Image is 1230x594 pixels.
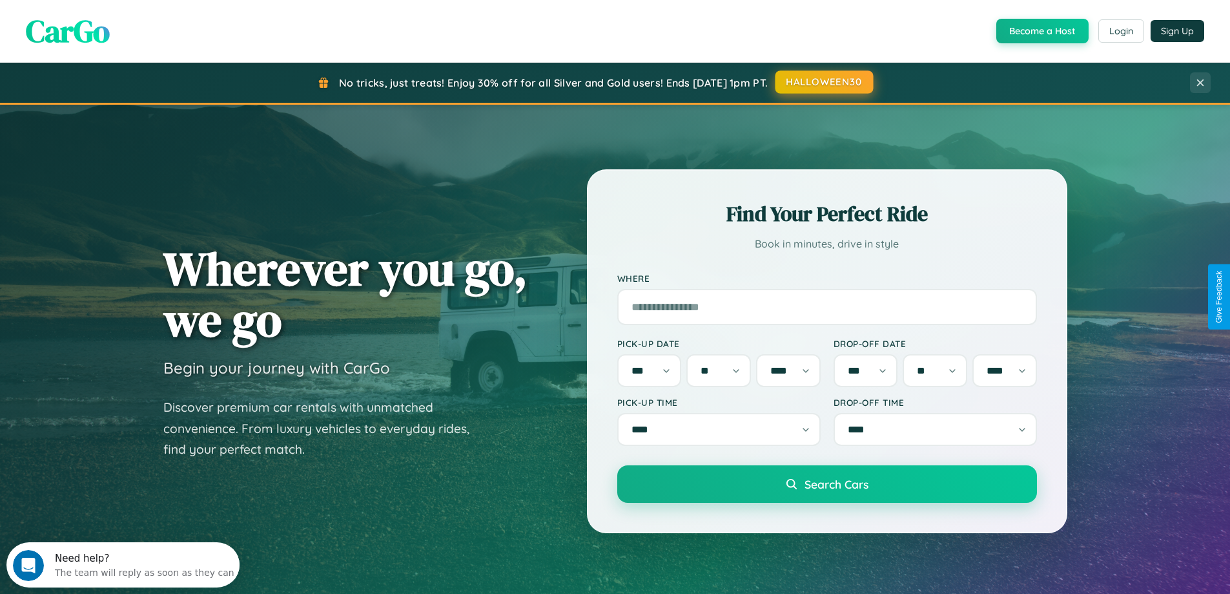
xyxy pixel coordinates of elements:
[617,397,821,408] label: Pick-up Time
[617,273,1037,284] label: Where
[617,235,1037,253] p: Book in minutes, drive in style
[339,76,768,89] span: No tricks, just treats! Enjoy 30% off for all Silver and Gold users! Ends [DATE] 1pm PT.
[805,477,868,491] span: Search Cars
[5,5,240,41] div: Open Intercom Messenger
[617,200,1037,228] h2: Find Your Perfect Ride
[6,542,240,588] iframe: Intercom live chat discovery launcher
[1098,19,1144,43] button: Login
[834,338,1037,349] label: Drop-off Date
[163,358,390,377] h3: Begin your journey with CarGo
[163,397,486,460] p: Discover premium car rentals with unmatched convenience. From luxury vehicles to everyday rides, ...
[834,397,1037,408] label: Drop-off Time
[1215,271,1224,323] div: Give Feedback
[1151,20,1204,42] button: Sign Up
[13,550,44,581] iframe: Intercom live chat
[48,11,228,21] div: Need help?
[996,19,1089,43] button: Become a Host
[775,70,874,94] button: HALLOWEEN30
[163,243,528,345] h1: Wherever you go, we go
[48,21,228,35] div: The team will reply as soon as they can
[617,338,821,349] label: Pick-up Date
[26,10,110,52] span: CarGo
[617,465,1037,503] button: Search Cars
